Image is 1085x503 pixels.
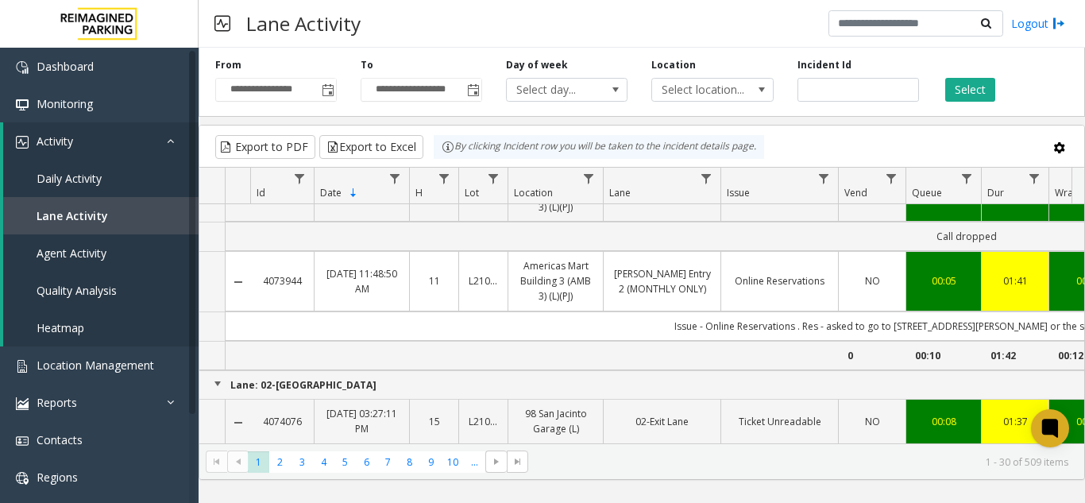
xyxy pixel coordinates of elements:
[991,273,1039,288] div: 01:41
[319,79,336,101] span: Toggle popup
[945,78,995,102] button: Select
[37,208,108,223] span: Lane Activity
[37,320,84,335] span: Heatmap
[469,414,498,429] a: L21065900
[905,341,981,370] td: 00:10
[507,79,603,101] span: Select day...
[16,360,29,373] img: 'icon'
[483,168,504,189] a: Lot Filter Menu
[269,451,291,473] span: Page 2
[507,451,528,473] span: Go to the last page
[257,186,265,199] span: Id
[292,451,313,473] span: Page 3
[651,58,696,72] label: Location
[813,168,835,189] a: Issue Filter Menu
[361,58,373,72] label: To
[215,135,315,159] button: Export to PDF
[506,58,568,72] label: Day of week
[37,246,106,261] span: Agent Activity
[731,273,828,288] a: Online Reservations
[865,415,880,428] span: NO
[16,435,29,447] img: 'icon'
[613,266,711,296] a: [PERSON_NAME] Entry 2 (MONTHLY ONLY)
[881,168,902,189] a: Vend Filter Menu
[1024,168,1045,189] a: Dur Filter Menu
[844,186,867,199] span: Vend
[981,341,1048,370] td: 01:42
[289,168,311,189] a: Id Filter Menu
[485,451,507,473] span: Go to the next page
[37,133,73,149] span: Activity
[37,470,78,485] span: Regions
[652,79,748,101] span: Select location...
[442,451,464,473] span: Page 10
[464,451,485,473] span: Page 11
[465,186,479,199] span: Lot
[578,168,600,189] a: Location Filter Menu
[37,432,83,447] span: Contacts
[609,186,631,199] span: Lane
[3,197,199,234] a: Lane Activity
[37,59,94,74] span: Dashboard
[419,414,449,429] a: 15
[696,168,717,189] a: Lane Filter Menu
[912,186,942,199] span: Queue
[956,168,978,189] a: Queue Filter Menu
[214,4,230,43] img: pageIcon
[538,455,1068,469] kendo-pager-info: 1 - 30 of 509 items
[916,414,971,429] a: 00:08
[319,135,423,159] button: Export to Excel
[384,168,406,189] a: Date Filter Menu
[211,377,224,390] a: Collapse Group
[37,358,154,373] span: Location Management
[199,168,1084,443] div: Data table
[848,273,896,288] a: NO
[916,273,971,288] a: 00:05
[16,99,29,111] img: 'icon'
[420,451,442,473] span: Page 9
[238,4,369,43] h3: Lane Activity
[399,451,420,473] span: Page 8
[16,136,29,149] img: 'icon'
[415,186,423,199] span: H
[727,186,750,199] span: Issue
[991,414,1039,429] a: 01:37
[16,61,29,74] img: 'icon'
[3,272,199,309] a: Quality Analysis
[514,186,553,199] span: Location
[334,451,356,473] span: Page 5
[419,273,449,288] a: 11
[1011,15,1065,32] a: Logout
[434,135,764,159] div: By clicking Incident row you will be taken to the incident details page.
[16,472,29,485] img: 'icon'
[377,451,399,473] span: Page 7
[613,414,711,429] a: 02-Exit Lane
[865,274,880,288] span: NO
[490,455,503,468] span: Go to the next page
[987,186,1004,199] span: Dur
[3,122,199,160] a: Activity
[731,414,828,429] a: Ticket Unreadable
[226,416,250,429] a: Collapse Details
[3,234,199,272] a: Agent Activity
[260,273,304,288] a: 4073944
[356,451,377,473] span: Page 6
[434,168,455,189] a: H Filter Menu
[16,397,29,410] img: 'icon'
[313,451,334,473] span: Page 4
[442,141,454,153] img: infoIcon.svg
[3,160,199,197] a: Daily Activity
[848,414,896,429] a: NO
[518,406,593,436] a: 98 San Jacinto Garage (L)
[512,455,524,468] span: Go to the last page
[248,451,269,473] span: Page 1
[1052,15,1065,32] img: logout
[324,266,400,296] a: [DATE] 11:48:50 AM
[37,96,93,111] span: Monitoring
[347,187,360,199] span: Sortable
[797,58,851,72] label: Incident Id
[37,395,77,410] span: Reports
